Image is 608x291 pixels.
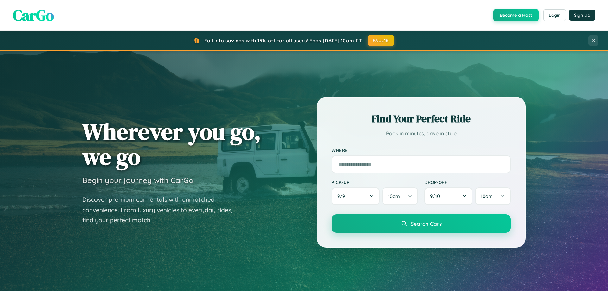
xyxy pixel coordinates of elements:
[337,193,348,199] span: 9 / 9
[82,175,193,185] h3: Begin your journey with CarGo
[82,194,241,225] p: Discover premium car rentals with unmatched convenience. From luxury vehicles to everyday rides, ...
[493,9,539,21] button: Become a Host
[382,187,418,205] button: 10am
[475,187,511,205] button: 10am
[424,180,511,185] label: Drop-off
[569,10,595,21] button: Sign Up
[543,9,566,21] button: Login
[332,180,418,185] label: Pick-up
[332,112,511,126] h2: Find Your Perfect Ride
[332,214,511,233] button: Search Cars
[332,187,380,205] button: 9/9
[204,37,363,44] span: Fall into savings with 15% off for all users! Ends [DATE] 10am PT.
[430,193,443,199] span: 9 / 10
[332,148,511,153] label: Where
[82,119,261,169] h1: Wherever you go, we go
[410,220,442,227] span: Search Cars
[481,193,493,199] span: 10am
[332,129,511,138] p: Book in minutes, drive in style
[424,187,472,205] button: 9/10
[13,5,54,26] span: CarGo
[388,193,400,199] span: 10am
[368,35,394,46] button: FALL15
